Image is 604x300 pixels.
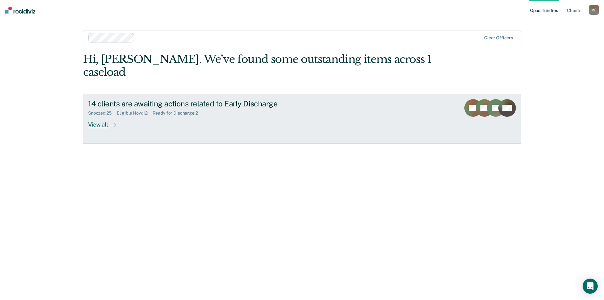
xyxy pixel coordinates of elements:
[589,5,599,15] button: MS
[88,110,117,116] div: Snoozed : 25
[117,110,153,116] div: Eligible Now : 12
[83,53,433,79] div: Hi, [PERSON_NAME]. We’ve found some outstanding items across 1 caseload
[583,279,598,294] div: Open Intercom Messenger
[484,35,513,41] div: Clear officers
[589,5,599,15] div: M S
[83,94,521,144] a: 14 clients are awaiting actions related to Early DischargeSnoozed:25Eligible Now:12Ready for Disc...
[88,116,123,128] div: View all
[153,110,203,116] div: Ready for Discharge : 2
[88,99,309,108] div: 14 clients are awaiting actions related to Early Discharge
[5,7,35,14] img: Recidiviz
